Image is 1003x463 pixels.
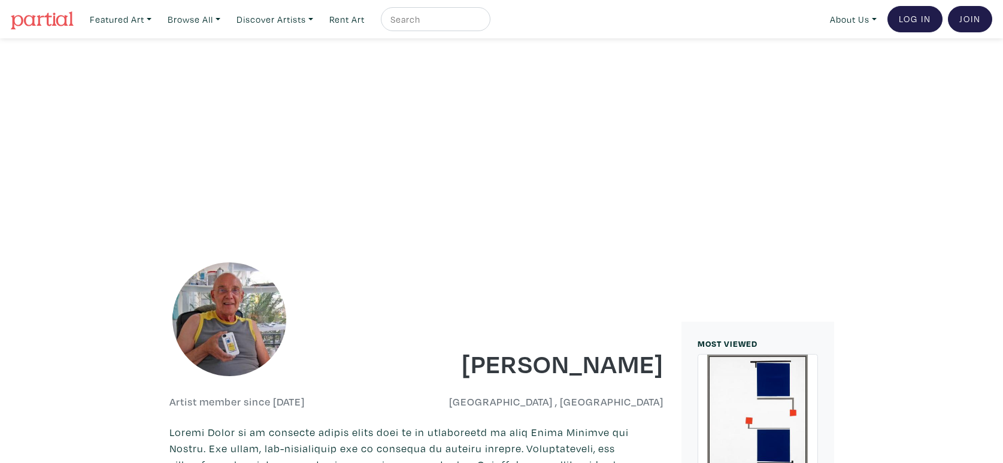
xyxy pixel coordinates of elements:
[698,338,757,349] small: MOST VIEWED
[231,7,319,32] a: Discover Artists
[324,7,370,32] a: Rent Art
[169,395,305,408] h6: Artist member since [DATE]
[389,12,479,27] input: Search
[425,395,663,408] h6: [GEOGRAPHIC_DATA] , [GEOGRAPHIC_DATA]
[425,347,663,379] h1: [PERSON_NAME]
[887,6,943,32] a: Log In
[825,7,882,32] a: About Us
[169,259,289,379] img: phpThumb.php
[162,7,226,32] a: Browse All
[84,7,157,32] a: Featured Art
[948,6,992,32] a: Join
